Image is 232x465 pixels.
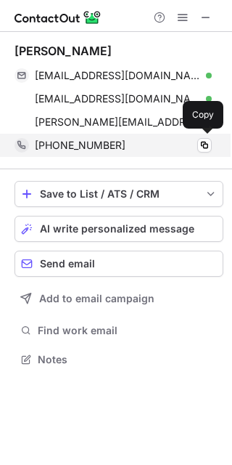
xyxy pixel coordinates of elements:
[40,258,95,270] span: Send email
[14,251,223,277] button: Send email
[14,320,223,341] button: Find work email
[14,349,223,370] button: Notes
[38,353,217,366] span: Notes
[14,9,101,26] img: ContactOut v5.3.10
[40,188,198,200] div: Save to List / ATS / CRM
[35,139,125,152] span: [PHONE_NUMBER]
[14,181,223,207] button: save-profile-one-click
[35,69,201,82] span: [EMAIL_ADDRESS][DOMAIN_NAME]
[14,44,112,58] div: [PERSON_NAME]
[14,286,223,312] button: Add to email campaign
[38,324,217,337] span: Find work email
[35,116,201,129] span: [PERSON_NAME][EMAIL_ADDRESS][PERSON_NAME][DOMAIN_NAME]
[40,223,194,235] span: AI write personalized message
[14,216,223,242] button: AI write personalized message
[35,92,201,105] span: [EMAIL_ADDRESS][DOMAIN_NAME]
[39,293,154,304] span: Add to email campaign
